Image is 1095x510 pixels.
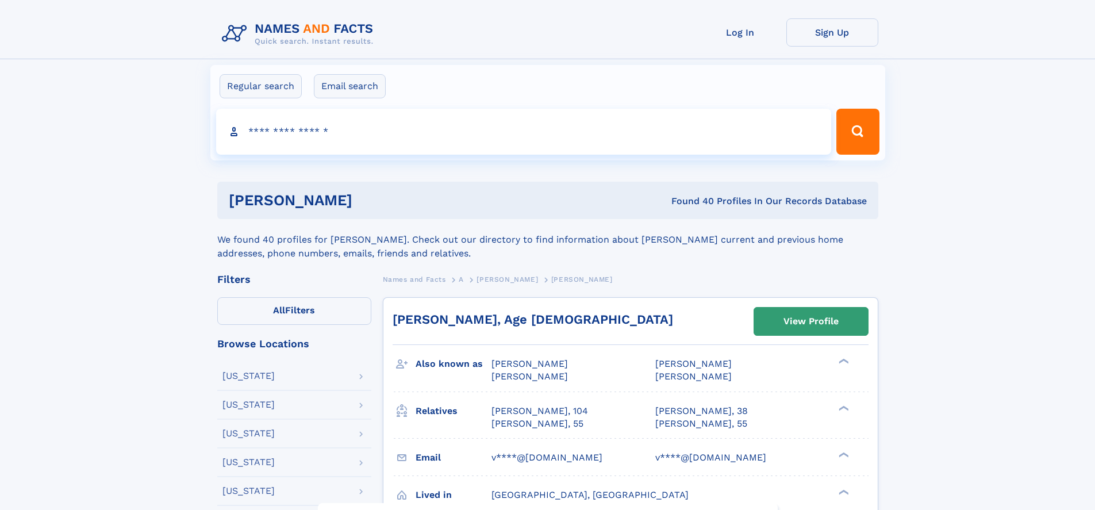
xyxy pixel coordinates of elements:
[217,339,371,349] div: Browse Locations
[512,195,867,208] div: Found 40 Profiles In Our Records Database
[217,297,371,325] label: Filters
[655,417,747,430] a: [PERSON_NAME], 55
[314,74,386,98] label: Email search
[551,275,613,283] span: [PERSON_NAME]
[836,358,850,365] div: ❯
[217,18,383,49] img: Logo Names and Facts
[222,400,275,409] div: [US_STATE]
[786,18,878,47] a: Sign Up
[491,405,588,417] a: [PERSON_NAME], 104
[655,358,732,369] span: [PERSON_NAME]
[229,193,512,208] h1: [PERSON_NAME]
[459,272,464,286] a: A
[222,429,275,438] div: [US_STATE]
[273,305,285,316] span: All
[222,458,275,467] div: [US_STATE]
[217,219,878,260] div: We found 40 profiles for [PERSON_NAME]. Check out our directory to find information about [PERSON...
[416,448,491,467] h3: Email
[477,272,538,286] a: [PERSON_NAME]
[217,274,371,285] div: Filters
[836,404,850,412] div: ❯
[836,109,879,155] button: Search Button
[694,18,786,47] a: Log In
[477,275,538,283] span: [PERSON_NAME]
[416,354,491,374] h3: Also known as
[222,371,275,381] div: [US_STATE]
[216,109,832,155] input: search input
[655,371,732,382] span: [PERSON_NAME]
[491,489,689,500] span: [GEOGRAPHIC_DATA], [GEOGRAPHIC_DATA]
[220,74,302,98] label: Regular search
[416,401,491,421] h3: Relatives
[836,488,850,496] div: ❯
[491,358,568,369] span: [PERSON_NAME]
[491,371,568,382] span: [PERSON_NAME]
[655,405,748,417] a: [PERSON_NAME], 38
[491,417,583,430] a: [PERSON_NAME], 55
[416,485,491,505] h3: Lived in
[459,275,464,283] span: A
[836,451,850,458] div: ❯
[393,312,673,327] a: [PERSON_NAME], Age [DEMOGRAPHIC_DATA]
[222,486,275,496] div: [US_STATE]
[783,308,839,335] div: View Profile
[754,308,868,335] a: View Profile
[383,272,446,286] a: Names and Facts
